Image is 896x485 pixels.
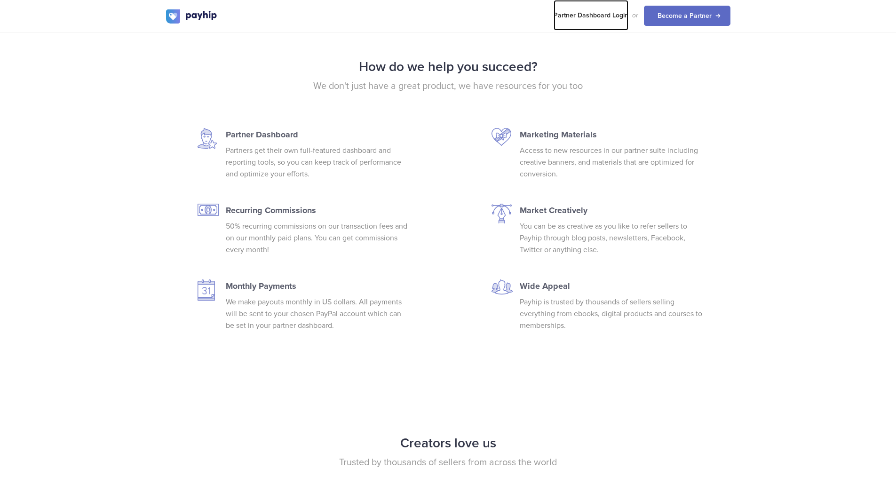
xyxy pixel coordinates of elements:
[226,221,409,256] p: 50% recurring commissions on our transaction fees and on our monthly paid plans. You can get comm...
[226,128,409,141] p: Partner Dashboard
[226,145,409,180] p: Partners get their own full-featured dashboard and reporting tools, so you can keep track of perf...
[520,128,703,141] p: Marketing Materials
[166,55,730,80] h2: How do we help you succeed?
[520,296,703,332] p: Payhip is trusted by thousands of sellers selling everything from ebooks, digital products and co...
[226,279,409,293] p: Monthly Payments
[166,80,730,93] p: We don't just have a great product, we have resources for you too
[226,296,409,332] p: We make payouts monthly in US dollars. All payments will be sent to your chosen PayPal account wh...
[198,128,217,148] img: embed-memberships-icon.svg
[166,456,730,469] p: Trusted by thousands of sellers from across the world
[492,128,511,146] img: free-trial-icon.svg
[226,204,409,217] p: Recurring Commissions
[492,279,513,294] img: affiliate-icon.svg
[166,431,730,456] h2: Creators love us
[198,204,219,216] img: pwyw-icon.svg
[520,279,703,293] p: Wide Appeal
[520,145,703,180] p: Access to new resources in our partner suite including creative banners, and materials that are o...
[492,204,512,223] img: design-icon.svg
[198,279,215,301] img: billing-intervals-icon.svg
[520,204,703,217] p: Market Creatively
[644,6,730,26] a: Become a Partner
[166,9,218,24] img: logo.svg
[520,221,703,256] p: You can be as creative as you like to refer sellers to Payhip through blog posts, newsletters, Fa...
